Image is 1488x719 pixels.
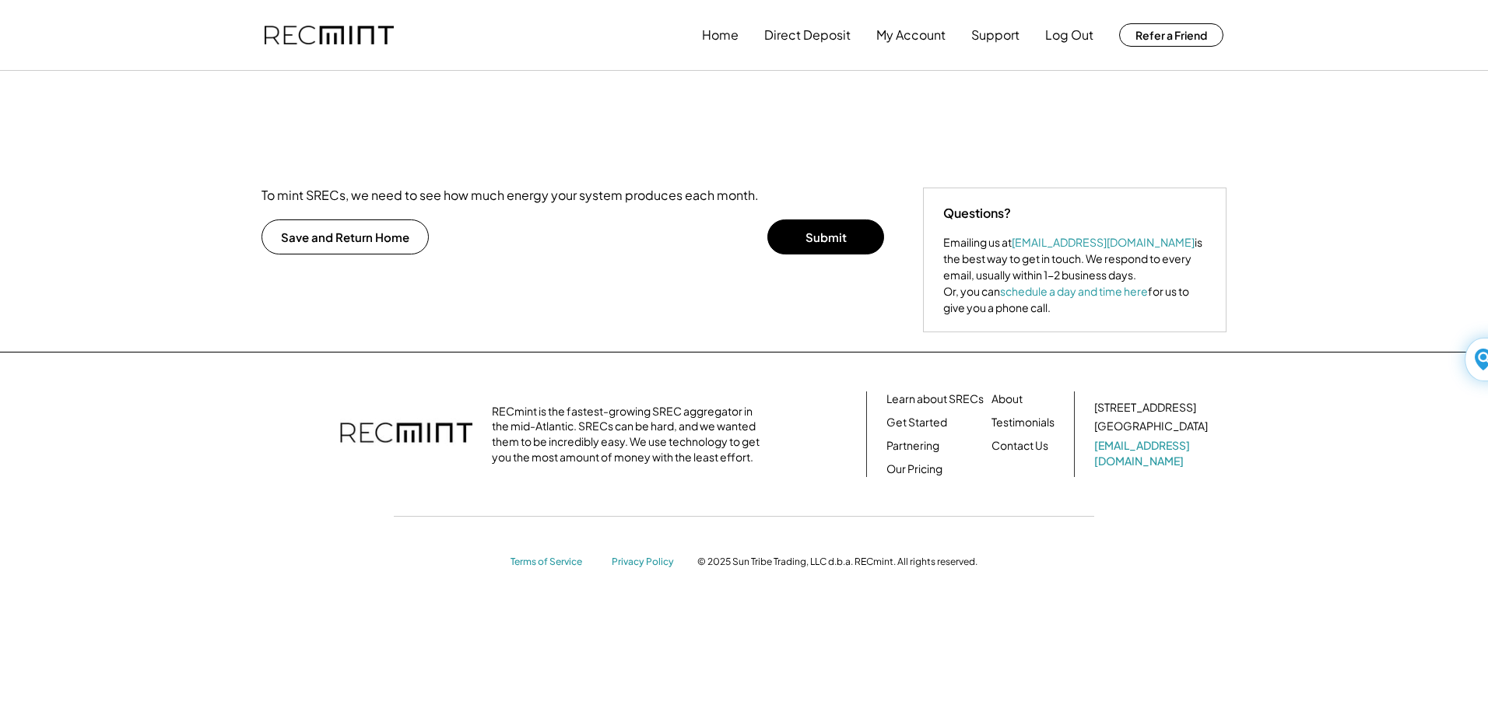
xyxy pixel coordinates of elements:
[991,391,1023,407] a: About
[1045,19,1093,51] button: Log Out
[876,19,946,51] button: My Account
[991,415,1055,430] a: Testimonials
[261,219,429,254] button: Save and Return Home
[943,204,1011,223] div: Questions?
[767,219,884,254] button: Submit
[1094,400,1196,416] div: [STREET_ADDRESS]
[886,461,942,477] a: Our Pricing
[764,19,851,51] button: Direct Deposit
[1094,438,1211,468] a: [EMAIL_ADDRESS][DOMAIN_NAME]
[1094,419,1208,434] div: [GEOGRAPHIC_DATA]
[943,234,1206,316] div: Emailing us at is the best way to get in touch. We respond to every email, usually within 1-2 bus...
[991,438,1048,454] a: Contact Us
[492,404,768,465] div: RECmint is the fastest-growing SREC aggregator in the mid-Atlantic. SRECs can be hard, and we wan...
[886,415,947,430] a: Get Started
[971,19,1019,51] button: Support
[1000,284,1148,298] a: schedule a day and time here
[886,391,984,407] a: Learn about SRECs
[697,556,977,568] div: © 2025 Sun Tribe Trading, LLC d.b.a. RECmint. All rights reserved.
[261,188,759,204] div: To mint SRECs, we need to see how much energy your system produces each month.
[612,556,682,569] a: Privacy Policy
[702,19,739,51] button: Home
[1119,23,1223,47] button: Refer a Friend
[340,407,472,461] img: recmint-logotype%403x.png
[1012,235,1195,249] a: [EMAIL_ADDRESS][DOMAIN_NAME]
[886,438,939,454] a: Partnering
[511,556,596,569] a: Terms of Service
[265,26,394,45] img: recmint-logotype%403x.png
